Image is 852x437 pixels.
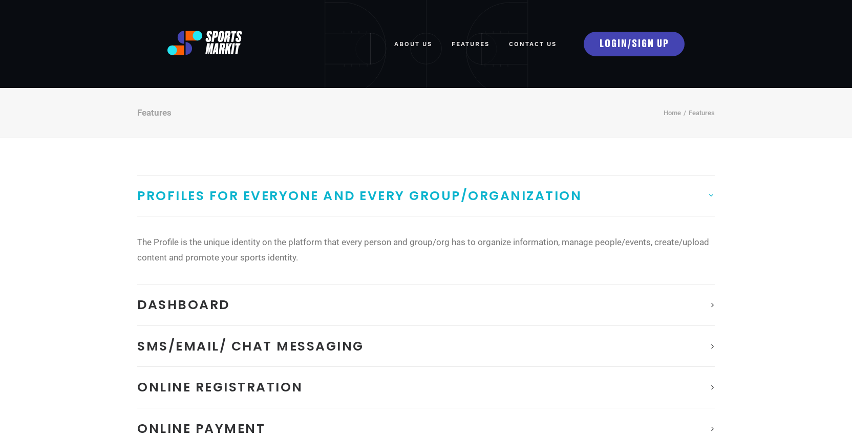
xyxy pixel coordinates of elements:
[137,378,303,396] span: Online Registration
[681,107,715,119] li: Features
[584,32,685,56] a: LOGIN/SIGN UP
[167,31,242,55] img: logo
[137,285,715,325] a: Dashboard
[137,326,715,367] a: SMS/Email/ Chat Messaging
[664,109,681,117] a: Home
[509,33,557,55] a: Contact Us
[137,187,582,205] span: Profiles for Everyone and Every Group/Organization
[137,296,230,314] span: Dashboard
[137,235,715,266] p: The Profile is the unique identity on the platform that every person and group/org has to organiz...
[137,367,715,408] a: Online Registration
[452,33,489,55] a: FEATURES
[394,33,432,55] a: ABOUT US
[137,337,364,355] span: SMS/Email/ Chat Messaging
[137,107,172,118] div: Features
[137,176,715,216] a: Profiles for Everyone and Every Group/Organization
